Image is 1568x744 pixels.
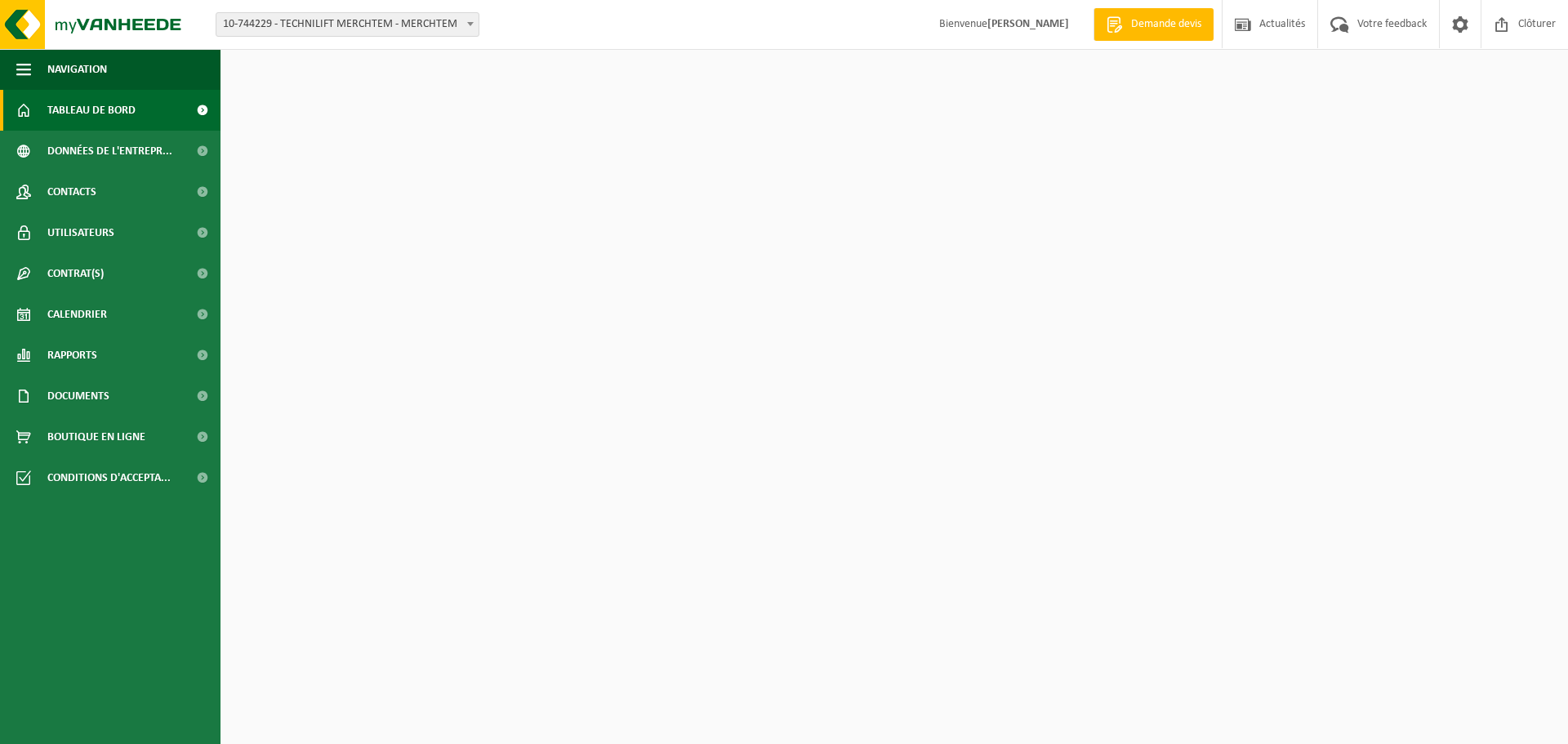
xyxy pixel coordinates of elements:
span: 10-744229 - TECHNILIFT MERCHTEM - MERCHTEM [216,12,479,37]
strong: [PERSON_NAME] [987,18,1069,30]
span: Conditions d'accepta... [47,457,171,498]
span: Données de l'entrepr... [47,131,172,172]
span: Rapports [47,335,97,376]
span: 10-744229 - TECHNILIFT MERCHTEM - MERCHTEM [216,13,479,36]
a: Demande devis [1094,8,1214,41]
span: Tableau de bord [47,90,136,131]
span: Utilisateurs [47,212,114,253]
span: Calendrier [47,294,107,335]
span: Documents [47,376,109,417]
span: Demande devis [1127,16,1205,33]
span: Navigation [47,49,107,90]
span: Boutique en ligne [47,417,145,457]
span: Contacts [47,172,96,212]
span: Contrat(s) [47,253,104,294]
